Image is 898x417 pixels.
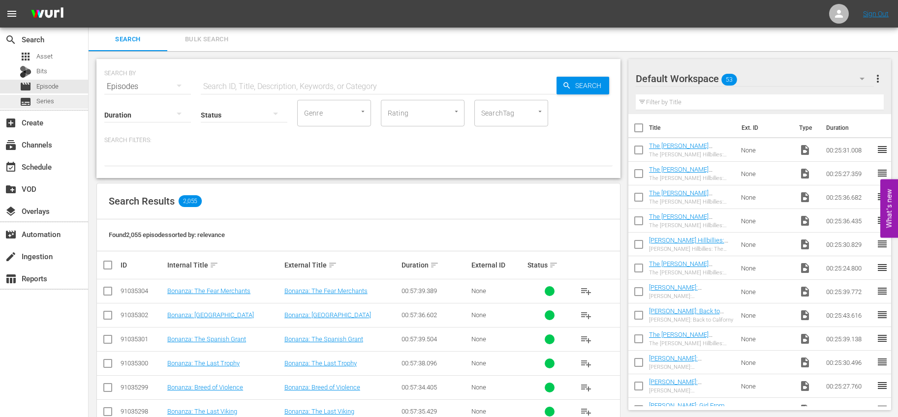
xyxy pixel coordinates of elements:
a: Bonanza: Breed of Violence [167,384,243,391]
div: The [PERSON_NAME] Hillbillies: The [PERSON_NAME] Look [649,199,734,205]
span: reorder [876,144,888,155]
a: Bonanza: The Last Trophy [167,359,240,367]
span: reorder [876,309,888,321]
span: Automation [5,229,17,240]
span: Channels [5,139,17,151]
div: Bits [20,66,31,78]
span: Search [571,77,609,94]
span: sort [328,261,337,269]
span: Video [799,191,811,203]
a: Bonanza: [GEOGRAPHIC_DATA] [284,311,371,319]
div: [PERSON_NAME]: [PERSON_NAME] Becomes a Secretary [649,387,734,394]
div: The [PERSON_NAME] Hillbillies: [PERSON_NAME] Throws a Wingding [649,269,734,276]
div: Episodes [104,73,191,100]
button: Search [557,77,609,94]
div: 91035299 [121,384,164,391]
div: 00:57:34.405 [402,384,469,391]
span: reorder [876,403,888,415]
div: Duration [402,259,469,271]
span: more_vert [872,73,884,85]
th: Title [649,114,736,142]
a: [PERSON_NAME]: Girl From Home [649,402,729,417]
span: Video [799,238,811,250]
div: None [471,311,525,319]
span: Search Results [109,195,175,207]
span: Video [799,357,811,368]
a: Bonanza: The Fear Merchants [284,287,368,295]
span: Video [799,333,811,345]
div: 91035298 [121,408,164,415]
span: sort [430,261,439,269]
a: Bonanza: The Spanish Grant [284,335,363,343]
span: Video [799,404,811,416]
td: None [737,327,795,351]
div: External Title [284,259,399,271]
a: [PERSON_NAME]: [PERSON_NAME]'s Friend [649,355,719,369]
td: 00:25:39.138 [822,327,876,351]
div: 00:57:38.096 [402,359,469,367]
img: ans4CAIJ8jUAAAAAAAAAAAAAAAAAAAAAAAAgQb4GAAAAAAAAAAAAAAAAAAAAAAAAJMjXAAAAAAAAAAAAAAAAAAAAAAAAgAT5G... [24,2,71,26]
td: 00:25:27.359 [822,162,876,185]
span: Bulk Search [173,34,240,45]
span: Schedule [5,161,17,173]
div: The [PERSON_NAME] Hillbillies: [PERSON_NAME] Lingers On [649,340,734,347]
span: 2,055 [179,195,202,207]
span: Episode [20,81,31,92]
td: None [737,162,795,185]
a: [PERSON_NAME]: [PERSON_NAME] Becomes a Secretary [649,378,730,400]
span: Video [799,168,811,179]
a: The [PERSON_NAME] Hillbillies: Duke Becomes a Father [649,166,725,188]
span: reorder [876,214,888,226]
td: 00:25:24.800 [822,256,876,280]
a: Bonanza: [GEOGRAPHIC_DATA] [167,311,254,319]
span: playlist_add [580,285,592,297]
span: reorder [876,356,888,368]
th: Duration [820,114,879,142]
div: 91035302 [121,311,164,319]
div: 00:57:35.429 [402,408,469,415]
span: Asset [20,51,31,62]
button: playlist_add [574,303,598,327]
span: reorder [876,262,888,273]
button: Open [535,107,545,116]
th: Ext. ID [736,114,793,142]
div: None [471,359,525,367]
div: 00:57:36.602 [402,311,469,319]
td: 00:25:39.772 [822,280,876,303]
span: playlist_add [580,333,592,345]
a: Bonanza: The Last Viking [284,408,354,415]
th: Type [793,114,820,142]
span: playlist_add [580,382,592,393]
span: Video [799,380,811,392]
span: Series [20,96,31,108]
td: None [737,374,795,398]
td: None [737,209,795,233]
a: [PERSON_NAME]: [PERSON_NAME]'s Dilemma [649,284,728,298]
td: None [737,280,795,303]
div: 00:57:39.504 [402,335,469,343]
span: Video [799,286,811,298]
td: 00:25:27.760 [822,374,876,398]
a: Bonanza: The Last Viking [167,408,237,415]
a: [PERSON_NAME] Hillbillies: The Race for the Queen [649,237,728,251]
div: None [471,408,525,415]
button: Open [452,107,461,116]
div: None [471,335,525,343]
button: playlist_add [574,376,598,399]
td: None [737,303,795,327]
button: more_vert [872,67,884,90]
a: The [PERSON_NAME] Hillbillies: [PERSON_NAME] Lingers On [649,331,724,353]
span: reorder [876,191,888,203]
span: playlist_add [580,357,592,369]
span: Video [799,144,811,156]
span: Ingestion [5,251,17,263]
button: playlist_add [574,279,598,303]
td: 00:25:30.829 [822,233,876,256]
span: Search [5,34,17,46]
span: Search [94,34,161,45]
button: Open Feedback Widget [880,179,898,238]
td: 00:25:31.008 [822,138,876,162]
div: Default Workspace [636,65,874,92]
span: Video [799,262,811,274]
a: The [PERSON_NAME] Hillbillies: The [PERSON_NAME] Look [649,189,712,211]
